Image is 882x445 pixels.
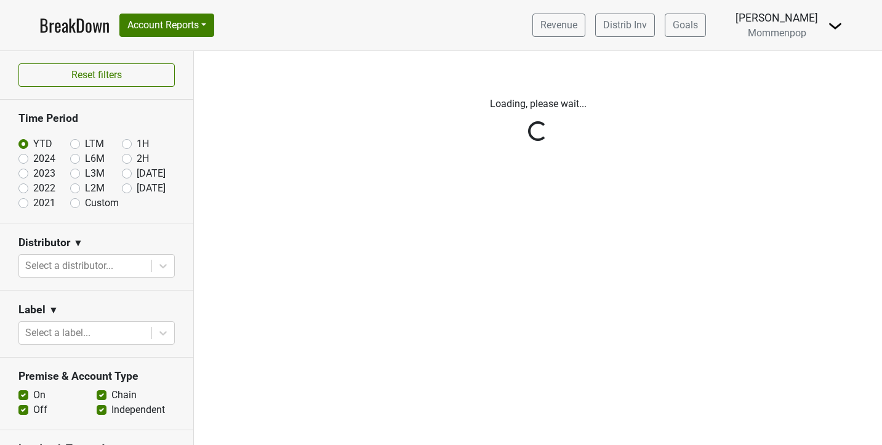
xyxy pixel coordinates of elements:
[119,14,214,37] button: Account Reports
[828,18,843,33] img: Dropdown Menu
[736,10,818,26] div: [PERSON_NAME]
[595,14,655,37] a: Distrib Inv
[532,14,585,37] a: Revenue
[665,14,706,37] a: Goals
[39,12,110,38] a: BreakDown
[203,97,873,111] p: Loading, please wait...
[748,27,806,39] span: Mommenpop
